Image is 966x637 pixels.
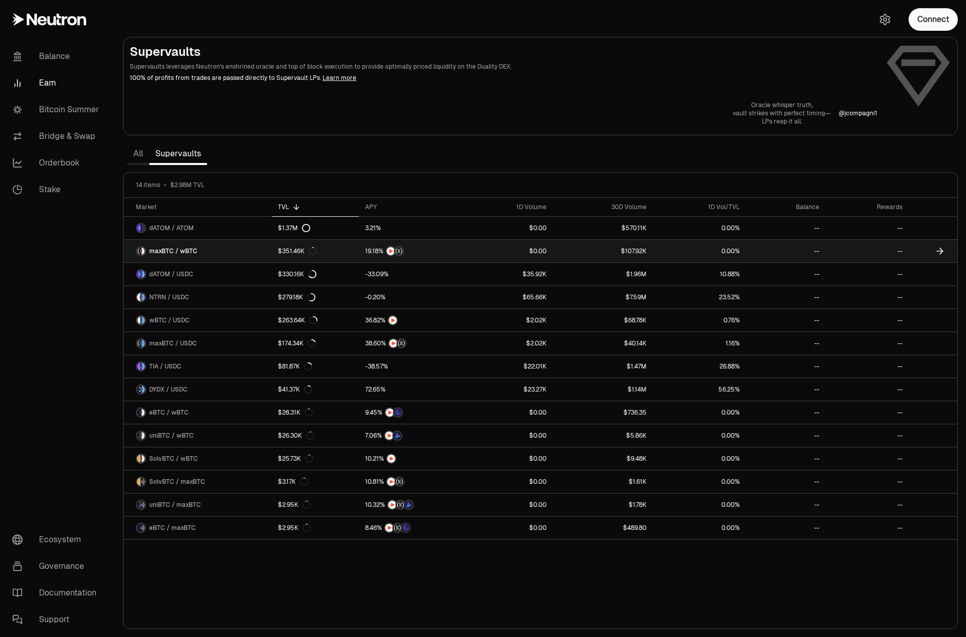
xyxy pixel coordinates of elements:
[278,478,308,486] div: $3.17K
[553,332,652,355] a: $40.14K
[130,62,877,71] p: Supervaults leverages Neutron's enshrined oracle and top of block execution to provide optimally ...
[4,553,111,580] a: Governance
[278,455,313,463] div: $25.73K
[4,150,111,176] a: Orderbook
[142,431,145,440] img: wBTC Logo
[149,293,189,301] span: NTRN / USDC
[4,526,111,553] a: Ecosystem
[170,181,205,189] span: $2.98M TVL
[272,517,359,539] a: $2.95K
[272,309,359,332] a: $263.64K
[272,240,359,262] a: $351.46K
[462,494,553,516] a: $0.00
[137,293,140,301] img: NTRN Logo
[142,385,145,394] img: USDC Logo
[272,286,359,309] a: $279.18K
[553,240,652,262] a: $107.92K
[653,424,746,447] a: 0.00%
[278,362,312,371] div: $81.87K
[462,378,553,401] a: $23.27K
[388,501,396,509] img: NTRN
[385,431,393,440] img: NTRN
[149,362,182,371] span: TIA / USDC
[401,524,410,532] img: EtherFi Points
[278,270,316,278] div: $330.16K
[278,385,312,394] div: $41.37K
[653,286,746,309] a: 23.52%
[4,176,111,203] a: Stake
[124,447,272,470] a: SolvBTC LogowBTC LogoSolvBTC / wBTC
[149,339,197,347] span: maxBTC / USDC
[359,424,462,447] a: NTRNBedrock Diamonds
[323,74,356,82] a: Learn more
[553,263,652,285] a: $1.96M
[124,309,272,332] a: wBTC LogoUSDC LogowBTC / USDC
[278,501,311,509] div: $2.95K
[137,455,140,463] img: SolvBTC Logo
[272,470,359,493] a: $3.17K
[272,217,359,239] a: $1.37M
[142,478,145,486] img: maxBTC Logo
[386,408,394,417] img: NTRN
[387,478,395,486] img: NTRN
[272,401,359,424] a: $28.31K
[137,431,140,440] img: uniBTC Logo
[653,263,746,285] a: 10.88%
[137,478,140,486] img: SolvBTC Logo
[553,309,652,332] a: $68.78K
[462,217,553,239] a: $0.00
[4,606,111,633] a: Support
[826,332,909,355] a: --
[746,447,826,470] a: --
[137,270,140,278] img: dATOM Logo
[142,362,145,371] img: USDC Logo
[553,424,652,447] a: $5.86K
[462,286,553,309] a: $65.66K
[653,217,746,239] a: 0.00%
[653,494,746,516] a: 0.00%
[653,355,746,378] a: 26.88%
[839,109,877,117] a: @jcompagni1
[149,478,205,486] span: SolvBTC / maxBTC
[462,447,553,470] a: $0.00
[124,263,272,285] a: dATOM LogoUSDC LogodATOM / USDC
[653,240,746,262] a: 0.00%
[124,240,272,262] a: maxBTC LogowBTC LogomaxBTC / wBTC
[142,524,145,532] img: maxBTC Logo
[462,263,553,285] a: $35.92K
[278,524,311,532] div: $2.95K
[142,316,145,324] img: USDC Logo
[142,339,145,347] img: USDC Logo
[278,408,313,417] div: $28.31K
[365,338,456,348] button: NTRNStructured Points
[394,408,402,417] img: EtherFi Points
[826,494,909,516] a: --
[137,316,140,324] img: wBTC Logo
[553,470,652,493] a: $1.61K
[553,401,652,424] a: $736.35
[127,143,149,164] a: All
[278,431,314,440] div: $26.30K
[462,309,553,332] a: $2.02K
[746,263,826,285] a: --
[395,478,404,486] img: Structured Points
[393,431,401,440] img: Bedrock Diamonds
[653,470,746,493] a: 0.00%
[136,203,266,211] div: Market
[137,362,140,371] img: TIA Logo
[752,203,819,211] div: Balance
[359,401,462,424] a: NTRNEtherFi Points
[272,332,359,355] a: $174.34K
[4,580,111,606] a: Documentation
[393,524,401,532] img: Structured Points
[359,494,462,516] a: NTRNStructured PointsBedrock Diamonds
[278,247,317,255] div: $351.46K
[278,224,310,232] div: $1.37M
[826,355,909,378] a: --
[909,8,958,31] button: Connect
[462,240,553,262] a: $0.00
[124,332,272,355] a: maxBTC LogoUSDC LogomaxBTC / USDC
[553,217,652,239] a: $570.11K
[278,203,353,211] div: TVL
[826,470,909,493] a: --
